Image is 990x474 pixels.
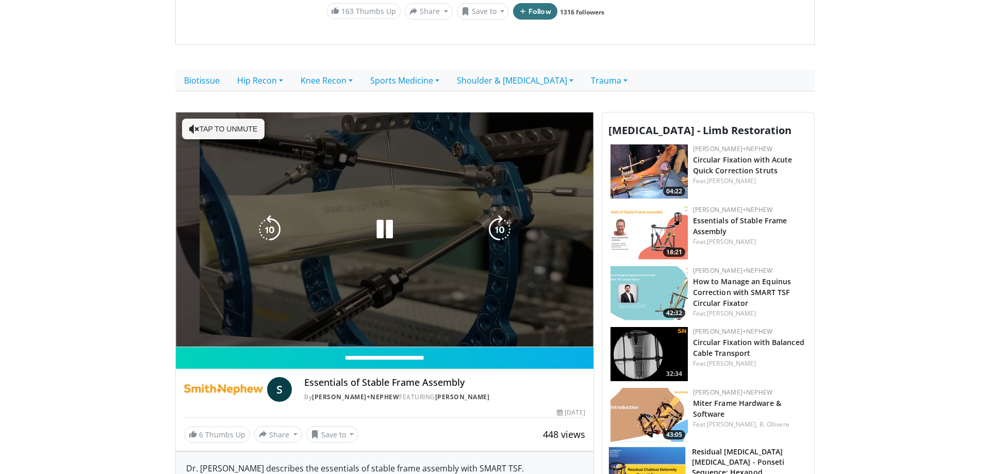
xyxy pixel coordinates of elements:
a: Circular Fixation with Acute Quick Correction Struts [693,155,793,175]
span: 42:32 [663,308,685,318]
a: 04:22 [610,144,688,199]
a: Miter Frame Hardware & Software [693,398,781,419]
span: 6 [199,430,203,439]
img: 24cf651d-b6db-4f15-a1b3-8dd5763cf0e8.png.150x105_q85_crop-smart_upscale.png [610,205,688,259]
a: Sports Medicine [361,70,448,91]
a: [PERSON_NAME]+Nephew [693,144,772,153]
a: [PERSON_NAME]+Nephew [693,266,772,275]
a: Essentials of Stable Frame Assembly [693,216,787,236]
a: [PERSON_NAME] [707,309,756,318]
span: 163 [341,6,354,16]
a: 43:05 [610,388,688,442]
button: Share [405,3,453,20]
a: Shoulder & [MEDICAL_DATA] [448,70,582,91]
a: 42:32 [610,266,688,320]
span: 18:21 [663,248,685,257]
button: Save to [306,426,359,443]
a: [PERSON_NAME], [707,420,757,429]
div: [DATE] [557,408,585,417]
img: b9720efd-5fe3-4202-89fb-259f1225a9a5.png.150x105_q85_crop-smart_upscale.png [610,327,688,381]
a: Hip Recon [228,70,292,91]
a: How to Manage an Equinus Correction with SMART TSF Circular Fixator [693,276,791,308]
span: 43:05 [663,430,685,439]
span: [MEDICAL_DATA] - Limb Restoration [608,123,791,137]
a: [PERSON_NAME] [707,359,756,368]
video-js: Video Player [176,112,593,348]
button: Save to [457,3,509,20]
a: [PERSON_NAME] [707,176,756,185]
a: Circular Fixation with Balanced Cable Transport [693,337,804,358]
span: 04:22 [663,187,685,196]
img: 4b5f3494-a725-47f5-b770-bed2761337cf.png.150x105_q85_crop-smart_upscale.png [610,388,688,442]
button: Tap to unmute [182,119,265,139]
a: [PERSON_NAME]+Nephew [693,327,772,336]
a: [PERSON_NAME]+Nephew [693,388,772,397]
div: Feat. [693,176,806,186]
img: a7f5708d-8341-4284-949e-8ba7bbfa28e4.png.150x105_q85_crop-smart_upscale.png [610,144,688,199]
span: 448 views [543,428,585,440]
a: [PERSON_NAME]+Nephew [693,205,772,214]
a: [PERSON_NAME]+Nephew [312,393,399,401]
a: Trauma [582,70,636,91]
div: Feat. [693,420,806,429]
a: 32:34 [610,327,688,381]
div: By FEATURING [304,393,585,402]
a: [PERSON_NAME] [707,237,756,246]
a: 163 Thumbs Up [326,3,401,19]
a: [PERSON_NAME] [435,393,490,401]
img: d563fa16-1da3-40d4-96ac-4bb77f0c8460.png.150x105_q85_crop-smart_upscale.png [610,266,688,320]
div: Feat. [693,359,806,368]
a: 1316 followers [560,8,604,17]
h4: Essentials of Stable Frame Assembly [304,377,585,388]
div: Feat. [693,237,806,247]
a: S [267,377,292,402]
button: Follow [513,3,557,20]
a: B. Ollivere [760,420,789,429]
a: 6 Thumbs Up [184,427,250,443]
img: Smith+Nephew [184,377,263,402]
a: Biotissue [175,70,228,91]
a: 18:21 [610,205,688,259]
button: Share [254,426,302,443]
span: 32:34 [663,369,685,379]
div: Feat. [693,309,806,318]
a: Knee Recon [292,70,361,91]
